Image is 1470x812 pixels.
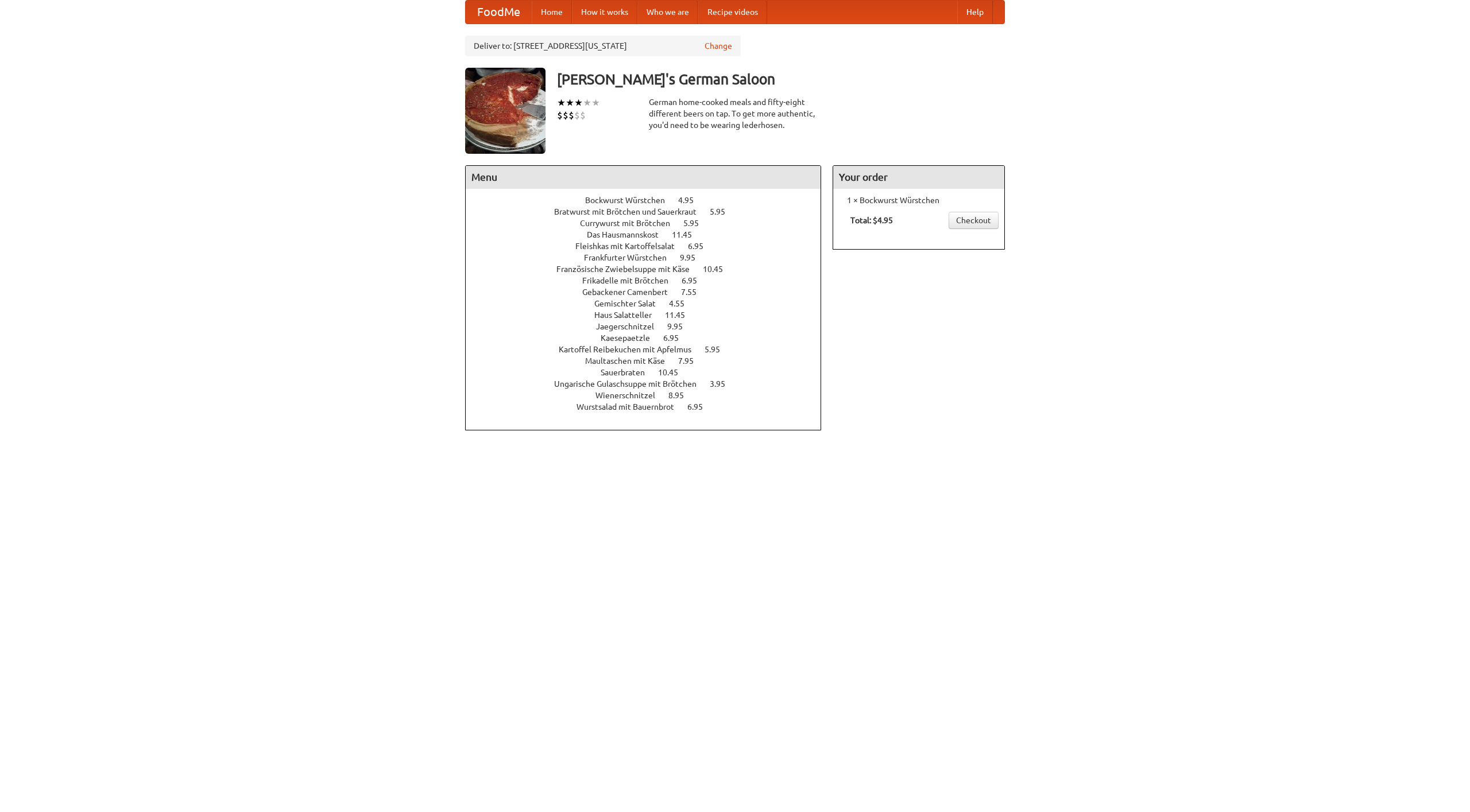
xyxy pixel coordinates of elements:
span: 10.45 [658,368,690,377]
span: Frankfurter Würstchen [584,253,678,262]
a: Bockwurst Würstchen 4.95 [585,196,715,205]
a: Sauerbraten 10.45 [601,368,699,377]
a: Frankfurter Würstchen 9.95 [584,253,717,262]
span: Maultaschen mit Käse [585,356,676,366]
img: angular.jpg [465,68,546,154]
a: Gebackener Camenbert 7.55 [582,287,718,297]
li: $ [557,109,563,122]
a: FoodMe [466,1,532,24]
h4: Menu [466,166,821,189]
span: Bockwurst Würstchen [585,196,676,205]
span: Frikadelle mit Brötchen [582,276,680,285]
span: 9.95 [680,253,707,262]
a: How it works [572,1,637,24]
li: $ [574,109,580,122]
li: $ [568,109,574,122]
a: Fleishkas mit Kartoffelsalat 6.95 [575,242,725,251]
div: German home-cooked meals and fifty-eight different beers on tap. To get more authentic, you'd nee... [649,96,821,131]
a: Help [957,1,993,24]
span: 6.95 [682,276,709,285]
span: 5.95 [705,345,732,354]
a: Change [705,40,732,52]
a: Gemischter Salat 4.55 [594,299,706,308]
li: $ [580,109,586,122]
a: Ungarische Gulaschsuppe mit Brötchen 3.95 [554,379,746,388]
span: Fleishkas mit Kartoffelsalat [575,242,686,251]
span: 8.95 [668,391,695,400]
a: Wienerschnitzel 8.95 [595,391,705,400]
span: Sauerbraten [601,368,656,377]
span: 11.45 [672,230,703,239]
span: 5.95 [683,219,710,228]
li: ★ [574,96,583,109]
span: Kaesepaetzle [601,333,661,343]
span: 4.55 [669,299,696,308]
span: Wienerschnitzel [595,391,667,400]
div: Deliver to: [STREET_ADDRESS][US_STATE] [465,36,741,56]
h3: [PERSON_NAME]'s German Saloon [557,68,1005,91]
li: ★ [591,96,600,109]
span: Ungarische Gulaschsuppe mit Brötchen [554,379,708,388]
span: 11.45 [665,310,697,320]
li: $ [563,109,568,122]
a: Bratwurst mit Brötchen und Sauerkraut 5.95 [554,207,746,216]
a: Frikadelle mit Brötchen 6.95 [582,276,718,285]
span: Das Hausmannskost [587,230,670,239]
span: Gebackener Camenbert [582,287,679,297]
span: 10.45 [703,265,734,274]
li: ★ [557,96,566,109]
h4: Your order [833,166,1004,189]
span: Jaegerschnitzel [596,322,666,331]
li: ★ [583,96,591,109]
span: Haus Salatteller [594,310,663,320]
a: Französische Zwiebelsuppe mit Käse 10.45 [556,265,744,274]
a: Recipe videos [698,1,767,24]
span: 7.95 [678,356,705,366]
span: 6.95 [687,402,714,411]
li: 1 × Bockwurst Würstchen [839,195,999,206]
span: Französische Zwiebelsuppe mit Käse [556,265,701,274]
span: Wurstsalad mit Bauernbrot [577,402,686,411]
li: ★ [566,96,574,109]
a: Who we are [637,1,698,24]
span: 7.55 [681,287,708,297]
span: 3.95 [710,379,737,388]
a: Maultaschen mit Käse 7.95 [585,356,715,366]
a: Kartoffel Reibekuchen mit Apfelmus 5.95 [559,345,741,354]
a: Currywurst mit Brötchen 5.95 [580,219,720,228]
a: Home [532,1,572,24]
span: 9.95 [667,322,694,331]
a: Jaegerschnitzel 9.95 [596,322,704,331]
span: Bratwurst mit Brötchen und Sauerkraut [554,207,708,216]
a: Checkout [949,212,999,229]
span: Gemischter Salat [594,299,667,308]
span: Currywurst mit Brötchen [580,219,682,228]
a: Kaesepaetzle 6.95 [601,333,700,343]
a: Wurstsalad mit Bauernbrot 6.95 [577,402,724,411]
span: 6.95 [663,333,690,343]
a: Das Hausmannskost 11.45 [587,230,713,239]
span: 6.95 [688,242,715,251]
a: Haus Salatteller 11.45 [594,310,706,320]
span: 5.95 [710,207,737,216]
span: Kartoffel Reibekuchen mit Apfelmus [559,345,703,354]
b: Total: $4.95 [850,216,893,225]
span: 4.95 [678,196,705,205]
